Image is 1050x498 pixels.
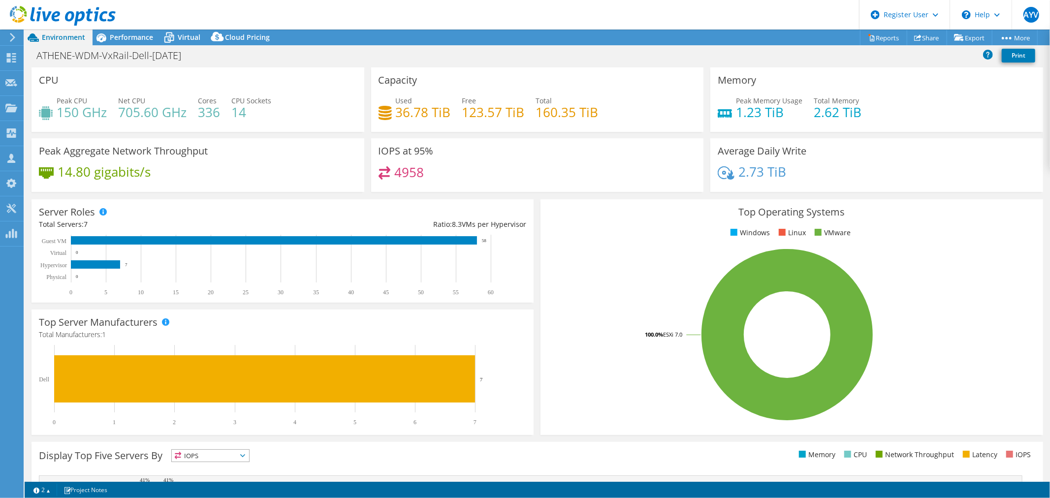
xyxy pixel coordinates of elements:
text: 25 [243,289,249,296]
a: More [992,30,1038,45]
h4: 4958 [394,167,424,178]
span: Virtual [178,32,200,42]
h4: 36.78 TiB [396,107,451,118]
text: 15 [173,289,179,296]
text: Guest VM [42,238,66,245]
div: Ratio: VMs per Hypervisor [283,219,526,230]
h3: Top Operating Systems [548,207,1035,218]
h4: 2.73 TiB [738,166,786,177]
text: 5 [353,419,356,426]
text: 41% [140,477,150,483]
text: 41% [163,477,173,483]
h4: Total Manufacturers: [39,329,526,340]
text: 7 [125,262,127,267]
h4: 160.35 TiB [536,107,599,118]
li: Memory [796,449,835,460]
text: 55 [453,289,459,296]
h3: Server Roles [39,207,95,218]
span: IOPS [172,450,249,462]
span: Free [462,96,477,105]
text: 20 [208,289,214,296]
span: Total Memory [814,96,859,105]
li: Windows [728,227,770,238]
h4: 123.57 TiB [462,107,525,118]
text: Physical [46,274,66,280]
span: Used [396,96,413,105]
h3: Capacity [379,75,417,86]
text: 58 [482,238,487,243]
text: 60 [488,289,494,296]
a: Project Notes [57,484,114,496]
a: 2 [27,484,57,496]
text: 0 [53,419,56,426]
span: Peak CPU [57,96,87,105]
li: IOPS [1004,449,1031,460]
h4: 2.62 TiB [814,107,861,118]
li: Network Throughput [873,449,954,460]
text: 0 [69,289,72,296]
text: 35 [313,289,319,296]
text: 30 [278,289,284,296]
span: 8.3 [452,219,462,229]
text: 6 [414,419,416,426]
span: CPU Sockets [231,96,271,105]
h4: 14 [231,107,271,118]
text: 10 [138,289,144,296]
text: 1 [113,419,116,426]
h1: ATHENE-WDM-VxRail-Dell-[DATE] [32,50,196,61]
h3: Average Daily Write [718,146,806,156]
text: 0 [76,250,78,255]
a: Share [907,30,947,45]
h4: 14.80 gigabits/s [58,166,151,177]
text: 5 [104,289,107,296]
text: 40 [348,289,354,296]
h3: Peak Aggregate Network Throughput [39,146,208,156]
span: AYV [1023,7,1039,23]
li: VMware [812,227,851,238]
span: Cloud Pricing [225,32,270,42]
text: 45 [383,289,389,296]
text: 7 [480,376,483,382]
a: Reports [860,30,907,45]
h4: 1.23 TiB [736,107,802,118]
li: Latency [960,449,997,460]
tspan: ESXi 7.0 [663,331,682,338]
span: Cores [198,96,217,105]
span: Performance [110,32,153,42]
span: Environment [42,32,85,42]
text: 0 [76,274,78,279]
span: Net CPU [118,96,145,105]
span: 7 [84,219,88,229]
h3: CPU [39,75,59,86]
svg: \n [962,10,971,19]
text: Dell [39,376,49,383]
a: Export [947,30,992,45]
a: Print [1002,49,1035,62]
h3: Memory [718,75,756,86]
h3: IOPS at 95% [379,146,434,156]
li: Linux [776,227,806,238]
span: Total [536,96,552,105]
text: Virtual [50,249,67,256]
span: Peak Memory Usage [736,96,802,105]
h4: 336 [198,107,220,118]
span: 1 [102,330,106,339]
li: CPU [842,449,867,460]
div: Total Servers: [39,219,283,230]
h3: Top Server Manufacturers [39,317,158,328]
text: 3 [233,419,236,426]
text: 7 [474,419,477,426]
text: 2 [173,419,176,426]
h4: 705.60 GHz [118,107,187,118]
text: Hypervisor [40,262,67,269]
text: 50 [418,289,424,296]
tspan: 100.0% [645,331,663,338]
text: 4 [293,419,296,426]
h4: 150 GHz [57,107,107,118]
